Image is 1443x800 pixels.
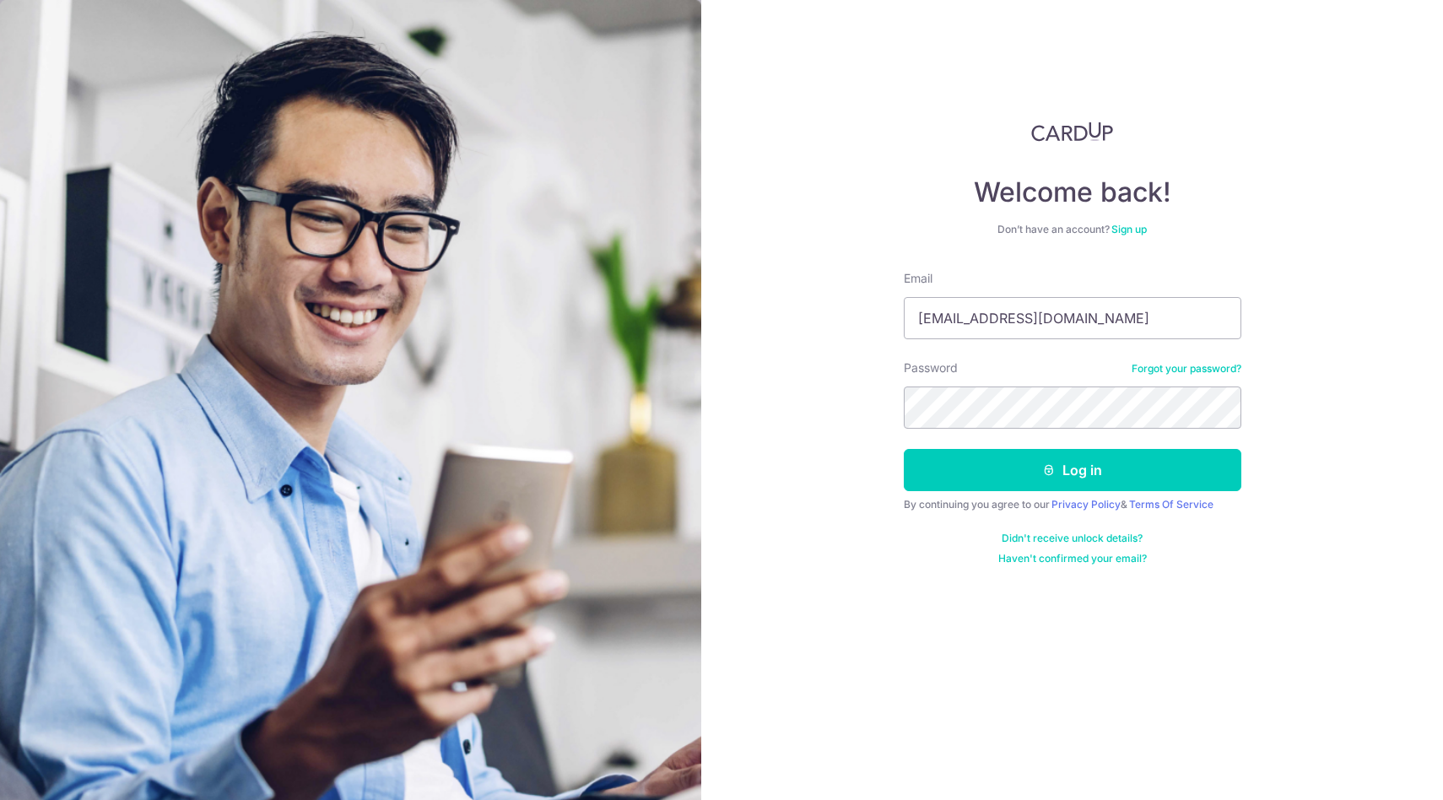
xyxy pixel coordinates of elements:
[1002,532,1143,545] a: Didn't receive unlock details?
[998,552,1147,565] a: Haven't confirmed your email?
[904,176,1241,209] h4: Welcome back!
[904,270,932,287] label: Email
[1111,223,1147,235] a: Sign up
[1132,362,1241,376] a: Forgot your password?
[904,223,1241,236] div: Don’t have an account?
[1031,122,1114,142] img: CardUp Logo
[904,449,1241,491] button: Log in
[904,498,1241,511] div: By continuing you agree to our &
[904,297,1241,339] input: Enter your Email
[904,359,958,376] label: Password
[1051,498,1121,511] a: Privacy Policy
[1129,498,1213,511] a: Terms Of Service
